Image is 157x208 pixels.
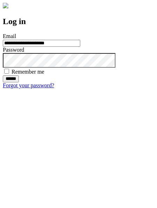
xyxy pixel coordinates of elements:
[3,3,8,8] img: logo-4e3dc11c47720685a147b03b5a06dd966a58ff35d612b21f08c02c0306f2b779.png
[3,17,154,26] h2: Log in
[3,33,16,39] label: Email
[3,47,24,53] label: Password
[12,69,44,75] label: Remember me
[3,82,54,88] a: Forgot your password?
